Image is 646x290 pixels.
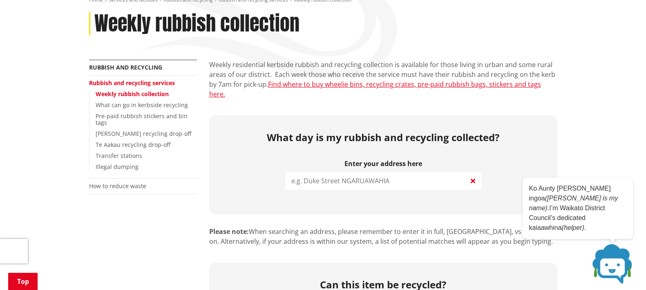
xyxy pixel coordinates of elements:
strong: Please note: [209,227,249,236]
a: What can go in kerbside recycling [96,101,188,109]
a: Transfer stations [96,152,142,160]
em: ([PERSON_NAME] is my name). [529,195,618,211]
p: Ko Aunty [PERSON_NAME] ingoa I’m Waikato District Council’s dedicated kaiaawhina . [529,184,627,233]
a: Find where to buy wheelie bins, recycling crates, pre-paid rubbish bags, stickers and tags here. [209,80,541,99]
a: Rubbish and recycling [89,63,162,71]
input: e.g. Duke Street NGARUAWAHIA [285,172,481,190]
a: Te Aakau recycling drop-off [96,141,170,148]
label: Enter your address here [285,160,481,168]
a: Weekly rubbish collection [96,90,169,98]
em: (helper) [561,224,584,231]
a: Rubbish and recycling services [89,79,175,87]
a: Top [8,273,38,290]
p: When searching an address, please remember to enter it in full, [GEOGRAPHIC_DATA], vs St and so o... [209,227,557,246]
a: Pre-paid rubbish stickers and bin tags [96,112,188,127]
h1: Weekly rubbish collection [94,12,300,36]
a: How to reduce waste [89,182,146,190]
h2: What day is my rubbish and recycling collected? [215,132,551,144]
a: Illegal dumping [96,163,139,171]
p: Weekly residential kerbside rubbish and recycling collection is available for those living in urb... [209,60,557,99]
a: [PERSON_NAME] recycling drop-off [96,130,191,137]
